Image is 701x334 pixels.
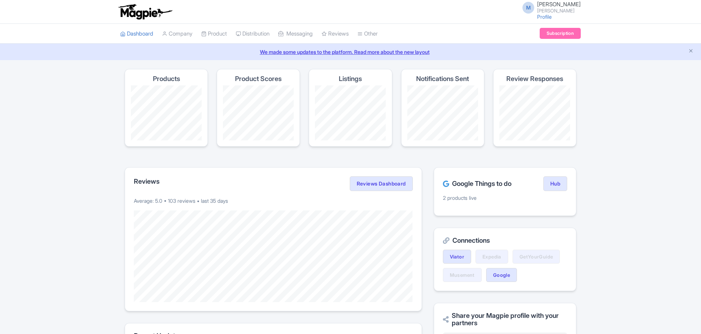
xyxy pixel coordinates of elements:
[443,312,567,327] h2: Share your Magpie profile with your partners
[443,194,567,202] p: 2 products live
[117,4,173,20] img: logo-ab69f6fb50320c5b225c76a69d11143b.png
[518,1,581,13] a: M [PERSON_NAME] [PERSON_NAME]
[153,75,180,82] h4: Products
[688,47,694,56] button: Close announcement
[537,1,581,8] span: [PERSON_NAME]
[416,75,469,82] h4: Notifications Sent
[350,176,413,191] a: Reviews Dashboard
[443,250,471,264] a: Viator
[134,178,159,185] h2: Reviews
[4,48,697,56] a: We made some updates to the platform. Read more about the new layout
[357,24,378,44] a: Other
[537,14,552,20] a: Profile
[134,197,413,205] p: Average: 5.0 • 103 reviews • last 35 days
[236,24,269,44] a: Distribution
[278,24,313,44] a: Messaging
[513,250,560,264] a: GetYourGuide
[543,176,567,191] a: Hub
[537,8,581,13] small: [PERSON_NAME]
[120,24,153,44] a: Dashboard
[339,75,362,82] h4: Listings
[540,28,581,39] a: Subscription
[443,180,511,187] h2: Google Things to do
[522,2,534,14] span: M
[235,75,282,82] h4: Product Scores
[443,237,567,244] h2: Connections
[162,24,192,44] a: Company
[476,250,508,264] a: Expedia
[443,268,482,282] a: Musement
[506,75,563,82] h4: Review Responses
[486,268,517,282] a: Google
[201,24,227,44] a: Product
[322,24,349,44] a: Reviews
